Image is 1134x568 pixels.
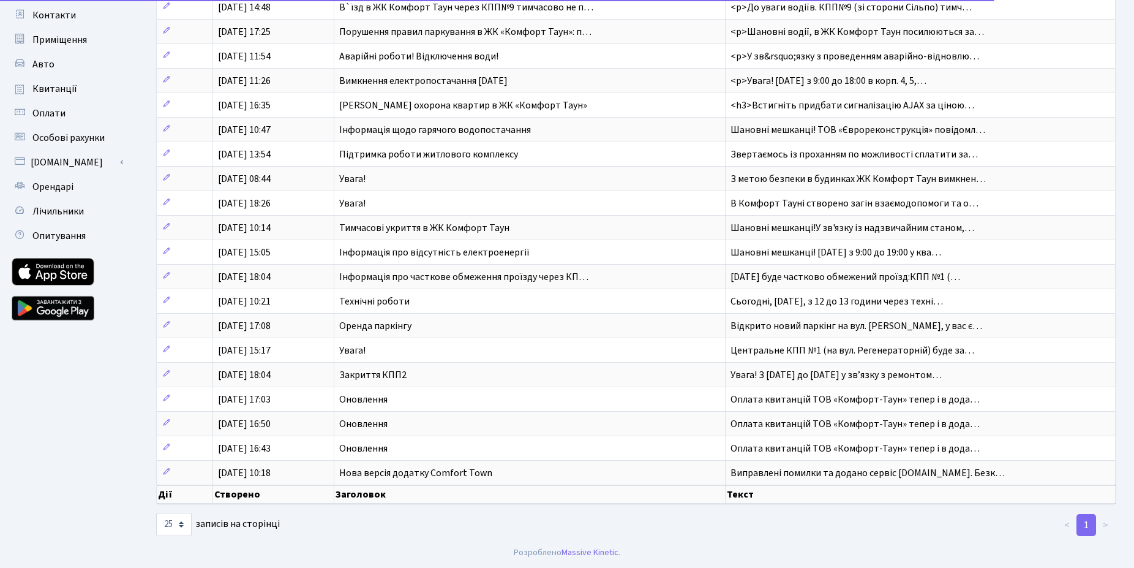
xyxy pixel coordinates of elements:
[32,82,77,96] span: Квитанції
[339,123,531,137] span: Інформація щодо гарячого водопостачання
[514,546,620,559] div: Розроблено .
[6,150,129,175] a: [DOMAIN_NAME]
[339,1,593,14] span: В`їзд в ЖК Комфорт Таун через КПП№9 тимчасово не п…
[218,442,271,455] span: [DATE] 16:43
[730,270,960,284] span: [DATE] буде частково обмежений проїзд:КПП №1 (…
[218,270,271,284] span: [DATE] 18:04
[32,33,87,47] span: Приміщення
[730,368,942,382] span: Увага! З [DATE] до [DATE] у зв’язку з ремонтом…
[339,246,530,259] span: Інформація про відсутність електроенергії
[218,368,271,382] span: [DATE] 18:04
[218,74,271,88] span: [DATE] 11:26
[218,172,271,186] span: [DATE] 08:44
[339,50,498,63] span: Аварійні роботи! Відключення води!
[32,9,76,22] span: Контакти
[334,485,726,504] th: Заголовок
[730,344,974,357] span: Центральне КПП №1 (на вул. Регенераторній) буде за…
[218,123,271,137] span: [DATE] 10:47
[339,466,492,480] span: Нова версія додатку Comfort Town
[6,101,129,126] a: Оплати
[339,344,366,357] span: Увага!
[730,123,985,137] span: Шановні мешканці! ТОВ «Єврореконструкція» повідомл…
[213,485,334,504] th: Створено
[32,180,73,194] span: Орендарі
[730,74,926,88] span: <p>Увага! [DATE] з 9:00 до 18:00 в корп. 4, 5,…
[6,126,129,150] a: Особові рахунки
[339,319,411,333] span: Оренда паркінгу
[6,77,129,101] a: Квитанції
[218,1,271,14] span: [DATE] 14:48
[218,344,271,357] span: [DATE] 15:17
[6,175,129,199] a: Орендарі
[32,205,84,218] span: Лічильники
[156,513,280,536] label: записів на сторінці
[730,197,978,210] span: В Комфорт Тауні створено загін взаємодопомоги та о…
[339,393,388,406] span: Оновлення
[339,25,591,39] span: Порушення правил паркування в ЖК «Комфорт Таун»: п…
[1076,514,1096,536] a: 1
[726,485,1116,504] th: Текст
[730,319,982,333] span: Відкрито новий паркінг на вул. [PERSON_NAME], у вас є…
[218,246,271,259] span: [DATE] 15:05
[561,546,618,559] a: Massive Kinetic
[730,148,978,161] span: Звертаємось із проханням по можливості сплатити за…
[218,295,271,308] span: [DATE] 10:21
[6,52,129,77] a: Авто
[156,513,192,536] select: записів на сторінці
[339,148,518,161] span: Підтримка роботи житлового комплексу
[730,1,972,14] span: <p>До уваги водіїв. КПП№9 (зі сторони Сільпо) тимч…
[339,270,588,284] span: Інформація про часткове обмеження проїзду через КП…
[218,197,271,210] span: [DATE] 18:26
[730,442,980,455] span: Оплата квитанцій ТОВ «Комфорт-Таун» тепер і в дода…
[730,295,943,308] span: Сьогодні, [DATE], з 12 до 13 години через техні…
[218,466,271,480] span: [DATE] 10:18
[218,148,271,161] span: [DATE] 13:54
[218,99,271,112] span: [DATE] 16:35
[6,224,129,248] a: Опитування
[339,221,509,235] span: Тимчасові укриття в ЖК Комфорт Таун
[730,417,980,431] span: Оплата квитанцій ТОВ «Комфорт-Таун» тепер і в дода…
[339,99,587,112] span: [PERSON_NAME] охорона квартир в ЖК «Комфорт Таун»
[730,221,974,235] span: Шановні мешканці!У зв'язку із надзвичайним станом,…
[339,417,388,431] span: Оновлення
[32,107,66,120] span: Оплати
[730,393,980,406] span: Оплата квитанцій ТОВ «Комфорт-Таун» тепер і в дода…
[6,3,129,28] a: Контакти
[339,74,508,88] span: Вимкнення електропостачання [DATE]
[218,319,271,333] span: [DATE] 17:08
[730,99,974,112] span: <h3>Встигніть придбати сигналізацію AJAX за ціною…
[339,442,388,455] span: Оновлення
[218,393,271,406] span: [DATE] 17:03
[339,172,366,186] span: Увага!
[218,50,271,63] span: [DATE] 11:54
[730,50,979,63] span: <p>У зв&rsquo;язку з проведенням аварійно-відновлю…
[730,466,1005,480] span: Виправлені помилки та додано сервіс [DOMAIN_NAME]. Безк…
[32,131,105,145] span: Особові рахунки
[730,172,986,186] span: З метою безпеки в будинках ЖК Комфорт Таун вимкнен…
[218,25,271,39] span: [DATE] 17:25
[730,25,984,39] span: <p>Шановні водії, в ЖК Комфорт Таун посилюються за…
[6,28,129,52] a: Приміщення
[339,368,407,382] span: Закриття КПП2
[730,246,941,259] span: Шановні мешканці! [DATE] з 9:00 до 19:00 у ква…
[32,229,86,243] span: Опитування
[339,197,366,210] span: Увага!
[6,199,129,224] a: Лічильники
[157,485,213,504] th: Дії
[32,58,54,71] span: Авто
[218,417,271,431] span: [DATE] 16:50
[339,295,410,308] span: Технічні роботи
[218,221,271,235] span: [DATE] 10:14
